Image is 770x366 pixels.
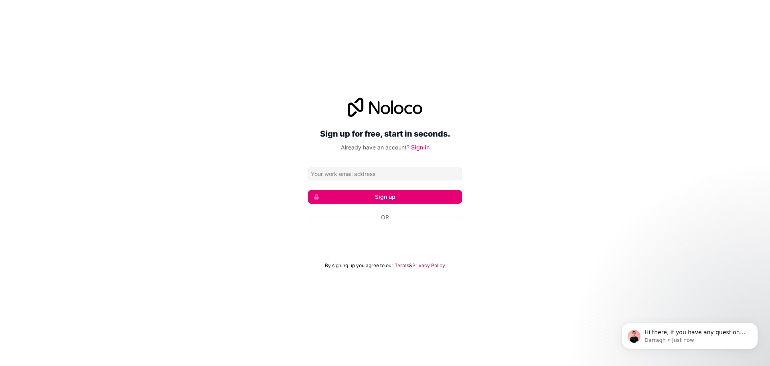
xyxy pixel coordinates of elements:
a: Terms [395,262,409,269]
span: Already have an account? [341,144,409,151]
h2: Sign up for free, start in seconds. [308,127,462,141]
span: By signing up you agree to our [325,262,393,269]
iframe: Sign in with Google Button [304,230,466,248]
a: Privacy Policy [412,262,445,269]
span: Or [381,213,389,221]
input: Email address [308,168,462,180]
a: Sign in [411,144,430,151]
span: & [409,262,412,269]
button: Sign up [308,190,462,204]
iframe: Intercom notifications message [610,306,770,362]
